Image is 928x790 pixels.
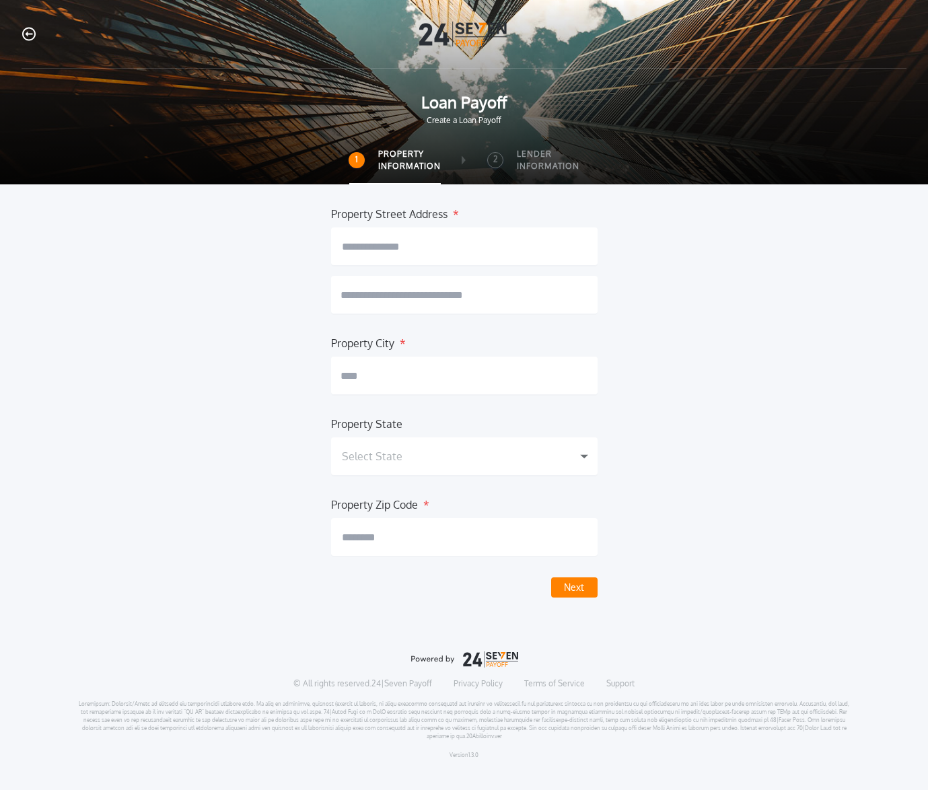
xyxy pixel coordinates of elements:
label: Property Street Address [331,206,448,217]
label: Property Information [378,148,441,172]
h2: 2 [493,154,498,165]
a: Terms of Service [524,678,585,689]
label: Property City [331,335,394,346]
p: Version 1.3.0 [450,751,478,759]
label: Property Zip Code [331,497,418,507]
a: Privacy Policy [454,678,503,689]
p: Loremipsum: Dolorsit/Ametc ad elitsedd eiu temporincidi utlabore etdo. Ma aliq en adminimve, quis... [78,700,850,740]
span: Loan Payoff [22,90,906,114]
label: Property State [331,416,402,427]
label: Lender Information [517,148,579,172]
button: Next [551,577,598,598]
h2: 1 [355,154,358,165]
a: Support [606,678,635,689]
span: Create a Loan Payoff [22,114,906,127]
h1: Select State [342,448,402,464]
img: logo [411,651,518,668]
p: © All rights reserved. 24|Seven Payoff [293,678,432,689]
button: Select State [331,437,598,475]
img: Logo [419,22,509,46]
